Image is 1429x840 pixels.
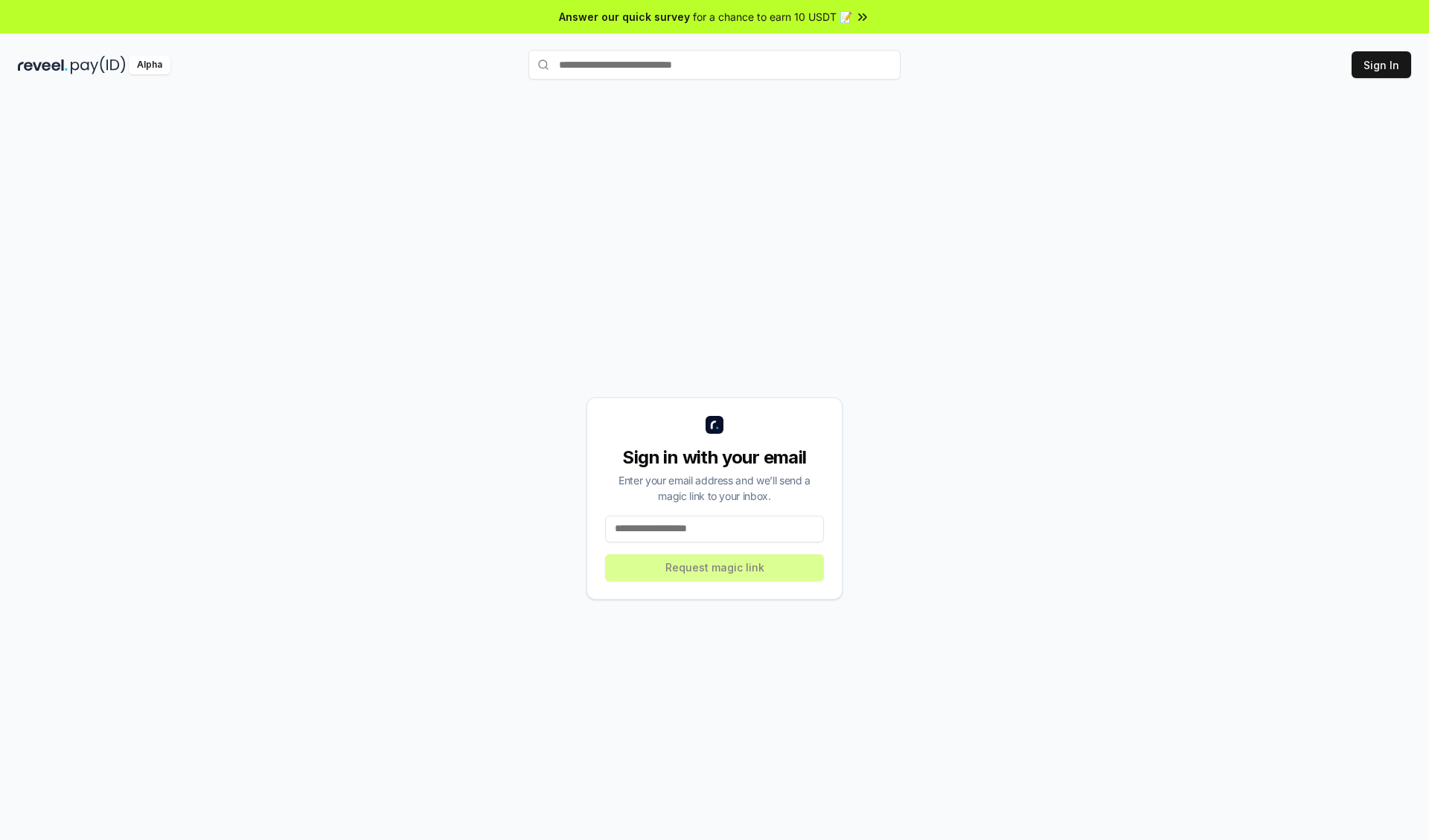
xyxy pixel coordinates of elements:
span: Answer our quick survey [559,9,690,25]
div: Alpha [129,56,170,74]
img: logo_small [706,416,723,434]
img: pay_id [71,56,126,74]
div: Sign in with your email [605,446,824,469]
img: reveel_dark [18,56,68,74]
div: Enter your email address and we’ll send a magic link to your inbox. [605,472,824,504]
span: for a chance to earn 10 USDT 📝 [693,9,852,25]
button: Sign In [1352,51,1411,78]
